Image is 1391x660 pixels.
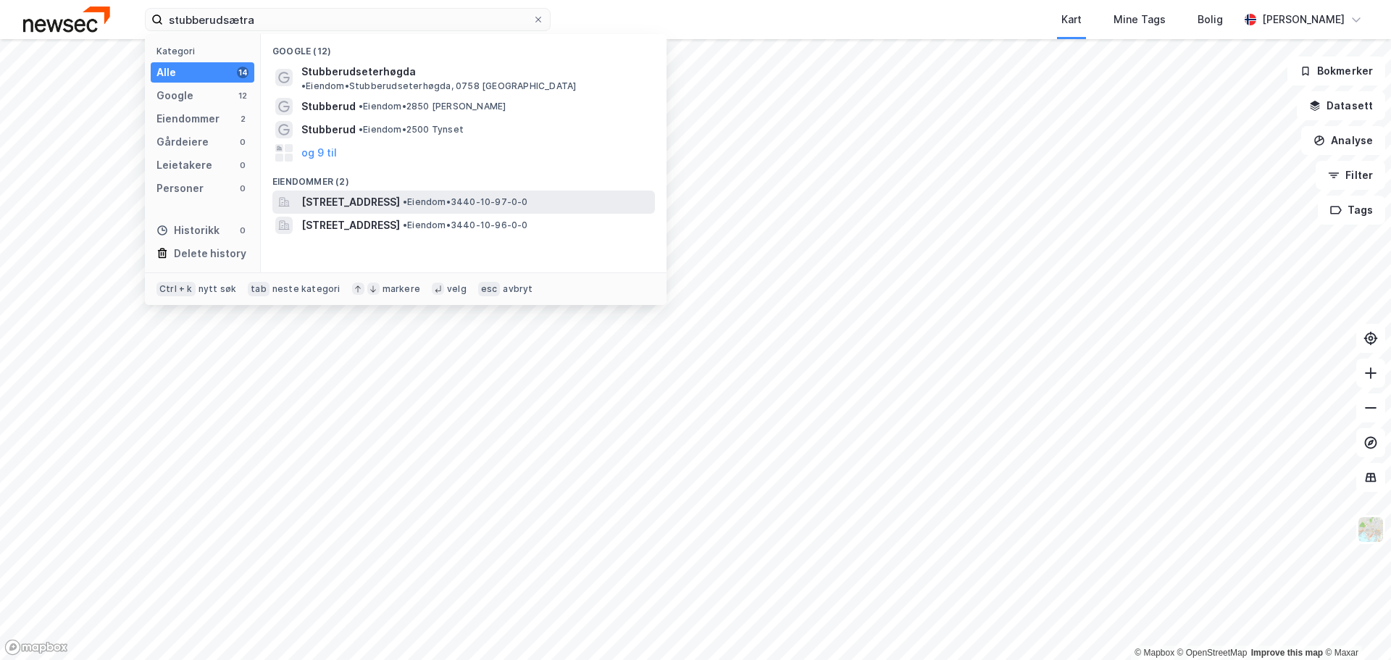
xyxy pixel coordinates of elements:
[156,64,176,81] div: Alle
[359,101,363,112] span: •
[174,245,246,262] div: Delete history
[301,121,356,138] span: Stubberud
[237,136,248,148] div: 0
[301,193,400,211] span: [STREET_ADDRESS]
[1318,196,1385,225] button: Tags
[503,283,532,295] div: avbryt
[156,282,196,296] div: Ctrl + k
[261,164,667,191] div: Eiendommer (2)
[1287,57,1385,85] button: Bokmerker
[163,9,532,30] input: Søk på adresse, matrikkel, gårdeiere, leietakere eller personer
[301,63,416,80] span: Stubberudseterhøgda
[237,113,248,125] div: 2
[237,225,248,236] div: 0
[237,183,248,194] div: 0
[1319,590,1391,660] iframe: Chat Widget
[272,283,341,295] div: neste kategori
[1061,11,1082,28] div: Kart
[359,124,464,135] span: Eiendom • 2500 Tynset
[156,46,254,57] div: Kategori
[1316,161,1385,190] button: Filter
[248,282,270,296] div: tab
[156,87,193,104] div: Google
[301,80,306,91] span: •
[237,90,248,101] div: 12
[359,101,506,112] span: Eiendom • 2850 [PERSON_NAME]
[1251,648,1323,658] a: Improve this map
[199,283,237,295] div: nytt søk
[301,217,400,234] span: [STREET_ADDRESS]
[1262,11,1345,28] div: [PERSON_NAME]
[237,159,248,171] div: 0
[359,124,363,135] span: •
[156,133,209,151] div: Gårdeiere
[156,222,220,239] div: Historikk
[478,282,501,296] div: esc
[1301,126,1385,155] button: Analyse
[1297,91,1385,120] button: Datasett
[1114,11,1166,28] div: Mine Tags
[156,110,220,128] div: Eiendommer
[301,98,356,115] span: Stubberud
[1357,516,1384,543] img: Z
[237,67,248,78] div: 14
[23,7,110,32] img: newsec-logo.f6e21ccffca1b3a03d2d.png
[156,180,204,197] div: Personer
[4,639,68,656] a: Mapbox homepage
[1135,648,1174,658] a: Mapbox
[403,220,407,230] span: •
[403,196,407,207] span: •
[1177,648,1248,658] a: OpenStreetMap
[1198,11,1223,28] div: Bolig
[383,283,420,295] div: markere
[447,283,467,295] div: velg
[301,144,337,162] button: og 9 til
[403,220,528,231] span: Eiendom • 3440-10-96-0-0
[403,196,528,208] span: Eiendom • 3440-10-97-0-0
[156,156,212,174] div: Leietakere
[301,80,576,92] span: Eiendom • Stubberudseterhøgda, 0758 [GEOGRAPHIC_DATA]
[261,34,667,60] div: Google (12)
